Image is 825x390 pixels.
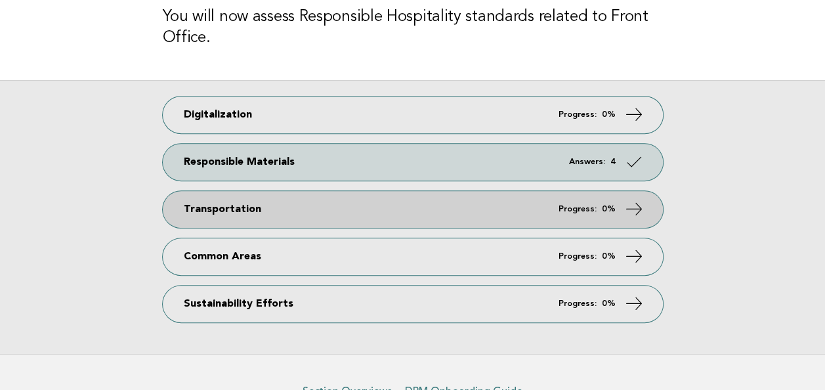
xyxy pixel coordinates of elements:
em: Progress: [559,299,597,308]
strong: 0% [602,205,616,213]
a: Common Areas Progress: 0% [163,238,663,275]
a: Sustainability Efforts Progress: 0% [163,286,663,322]
strong: 0% [602,110,616,119]
a: Transportation Progress: 0% [163,191,663,228]
em: Progress: [559,205,597,213]
em: Progress: [559,110,597,119]
strong: 0% [602,252,616,261]
em: Answers: [569,158,605,166]
a: Digitalization Progress: 0% [163,97,663,133]
em: Progress: [559,252,597,261]
strong: 0% [602,299,616,308]
a: Responsible Materials Answers: 4 [163,144,663,181]
strong: 4 [610,158,616,166]
h3: You will now assess Responsible Hospitality standards related to Front Office. [163,7,663,49]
